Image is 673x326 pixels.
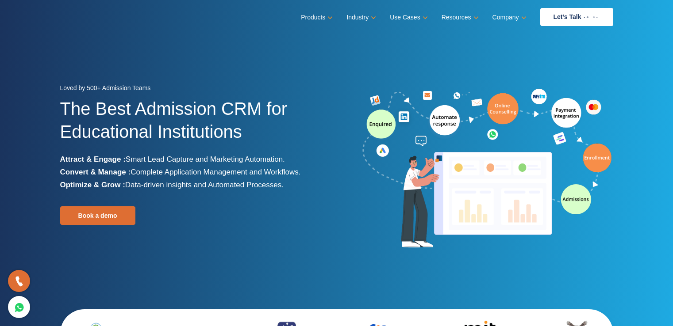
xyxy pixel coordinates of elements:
b: Optimize & Grow : [60,181,125,189]
b: Attract & Engage : [60,155,126,163]
div: Loved by 500+ Admission Teams [60,82,330,97]
a: Use Cases [390,11,426,24]
span: Data-driven insights and Automated Processes. [125,181,284,189]
a: Industry [346,11,374,24]
a: Let’s Talk [540,8,613,26]
a: Company [492,11,525,24]
b: Convert & Manage : [60,168,131,176]
img: admission-software-home-page-header [361,87,613,251]
a: Products [301,11,331,24]
a: Resources [442,11,477,24]
span: Smart Lead Capture and Marketing Automation. [126,155,285,163]
span: Complete Application Management and Workflows. [131,168,300,176]
a: Book a demo [60,206,135,225]
h1: The Best Admission CRM for Educational Institutions [60,97,330,153]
